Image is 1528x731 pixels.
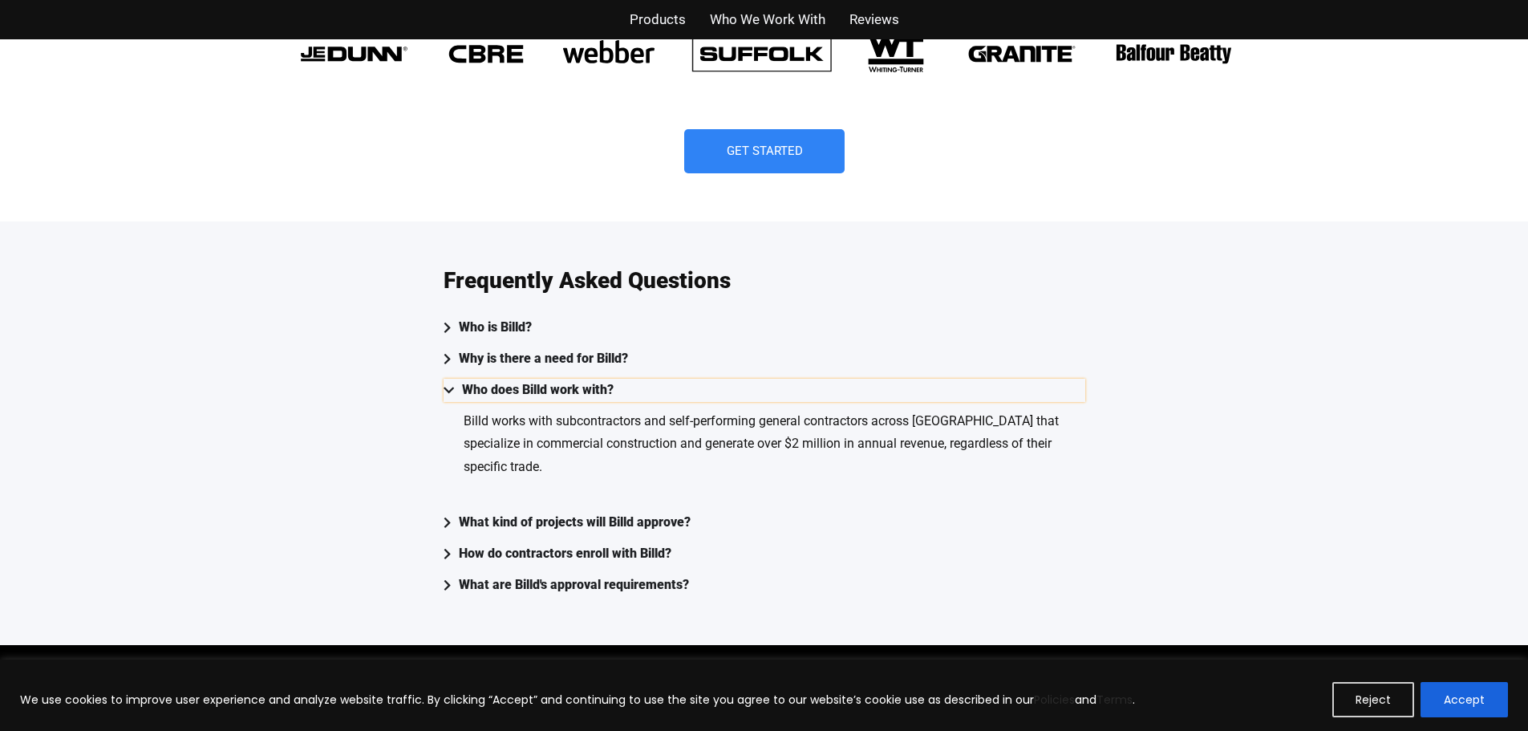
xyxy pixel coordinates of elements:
summary: How do contractors enroll with Billd? [444,542,1085,566]
div: Why is there a need for Billd? [459,347,628,371]
summary: What kind of projects will Billd approve? [444,511,1085,534]
a: Products [630,8,686,31]
p: Billd works with subcontractors and self-performing general contractors across [GEOGRAPHIC_DATA] ... [464,410,1085,480]
summary: Why is there a need for Billd? [444,347,1085,371]
span: Get Started [726,145,802,157]
summary: What are Billd's approval requirements? [444,574,1085,597]
div: What kind of projects will Billd approve? [459,511,691,534]
div: What are Billd's approval requirements? [459,574,689,597]
div: Who is Billd? [459,316,532,339]
button: Accept [1421,682,1508,717]
h3: Frequently Asked Questions [444,270,731,292]
a: Get Started [684,129,845,173]
a: Reviews [849,8,899,31]
summary: Who does Billd work with? [444,379,1085,402]
summary: Who is Billd? [444,316,1085,339]
div: Accordion. Open links with Enter or Space, close with Escape, and navigate with Arrow Keys [444,316,1085,597]
p: We use cookies to improve user experience and analyze website traffic. By clicking “Accept” and c... [20,690,1135,709]
a: Who We Work With [710,8,825,31]
a: Policies [1034,692,1075,708]
button: Reject [1332,682,1414,717]
div: How do contractors enroll with Billd? [459,542,671,566]
div: Who does Billd work with? [462,379,614,402]
a: Terms [1096,692,1133,708]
